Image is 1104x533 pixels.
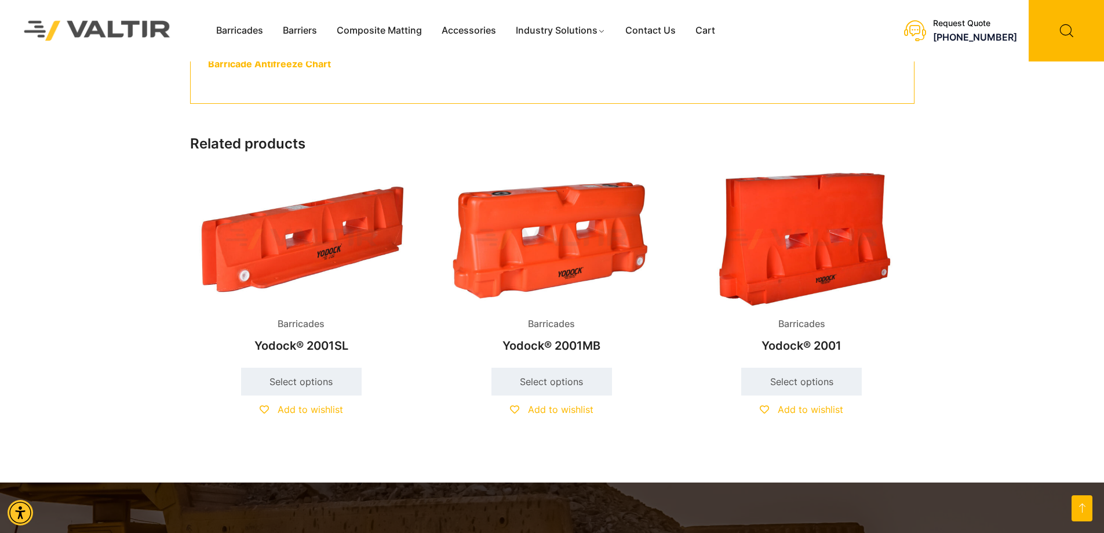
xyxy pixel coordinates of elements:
[506,22,615,39] a: Industry Solutions
[208,58,331,70] a: Barricade Antifreeze Chart
[190,172,413,358] a: BarricadesYodock® 2001SL
[269,316,333,333] span: Barricades
[933,31,1017,43] a: call (888) 496-3625
[690,172,913,358] a: BarricadesYodock® 2001
[491,368,612,396] a: Select options for “Yodock® 2001MB”
[440,172,662,358] a: BarricadesYodock® 2001MB
[432,22,506,39] a: Accessories
[8,500,33,525] div: Accessibility Menu
[241,368,362,396] a: Select options for “Yodock® 2001SL”
[440,172,662,306] img: Barricades
[190,172,413,306] img: Barricades
[440,333,662,358] h2: Yodock® 2001MB
[190,333,413,358] h2: Yodock® 2001SL
[778,404,843,415] span: Add to wishlist
[741,368,862,396] a: Select options for “Yodock® 2001”
[690,333,913,358] h2: Yodock® 2001
[510,404,593,415] a: Add to wishlist
[206,22,273,39] a: Barricades
[519,316,584,333] span: Barricades
[690,172,913,306] img: Barricades
[1072,495,1092,521] a: Open this option
[686,22,725,39] a: Cart
[615,22,686,39] a: Contact Us
[190,136,914,153] h2: Related products
[528,404,593,415] span: Add to wishlist
[9,5,186,56] img: Valtir Rentals
[273,22,327,39] a: Barriers
[770,316,834,333] span: Barricades
[760,404,843,415] a: Add to wishlist
[933,19,1017,28] div: Request Quote
[278,404,343,415] span: Add to wishlist
[260,404,343,415] a: Add to wishlist
[327,22,432,39] a: Composite Matting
